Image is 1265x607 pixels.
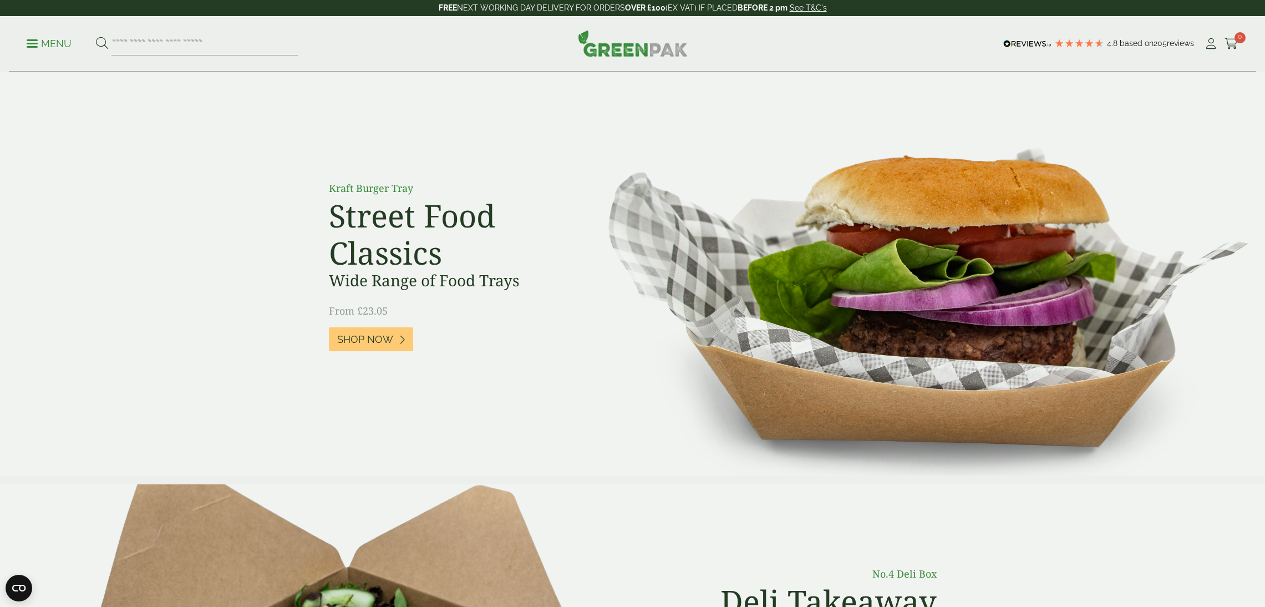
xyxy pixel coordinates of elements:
[329,197,578,271] h2: Street Food Classics
[27,37,72,48] a: Menu
[1120,39,1154,48] span: Based on
[1003,40,1051,48] img: REVIEWS.io
[1204,38,1218,49] i: My Account
[329,271,578,290] h3: Wide Range of Food Trays
[6,575,32,601] button: Open CMP widget
[738,3,788,12] strong: BEFORE 2 pm
[1107,39,1120,48] span: 4.8
[329,304,388,317] span: From £23.05
[790,3,827,12] a: See T&C's
[1154,39,1167,48] span: 205
[578,30,688,57] img: GreenPak Supplies
[1234,32,1246,43] span: 0
[337,333,393,346] span: Shop Now
[329,181,578,196] p: Kraft Burger Tray
[569,72,1265,476] img: Street Food Classics
[625,3,665,12] strong: OVER £100
[1054,38,1104,48] div: 4.79 Stars
[439,3,457,12] strong: FREE
[694,566,936,581] p: No.4 Deli Box
[1225,36,1238,52] a: 0
[1167,39,1194,48] span: reviews
[27,37,72,50] p: Menu
[329,327,413,351] a: Shop Now
[1225,38,1238,49] i: Cart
